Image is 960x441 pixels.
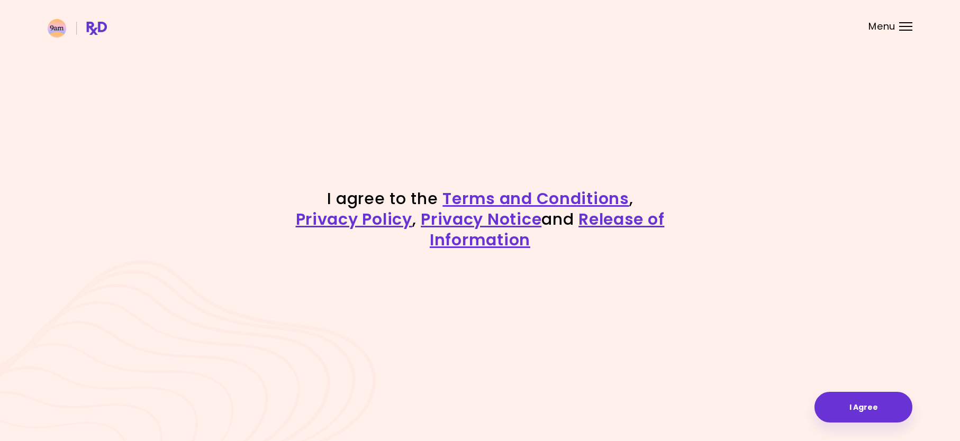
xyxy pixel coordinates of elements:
h1: I agree to the , , and [295,188,665,250]
a: Privacy Policy [296,208,412,231]
a: Release of Information [430,208,664,251]
button: I Agree [814,392,912,422]
a: Terms and Conditions [442,187,629,210]
span: Menu [868,22,895,31]
img: RxDiet [48,19,107,38]
a: Privacy Notice [421,208,541,231]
